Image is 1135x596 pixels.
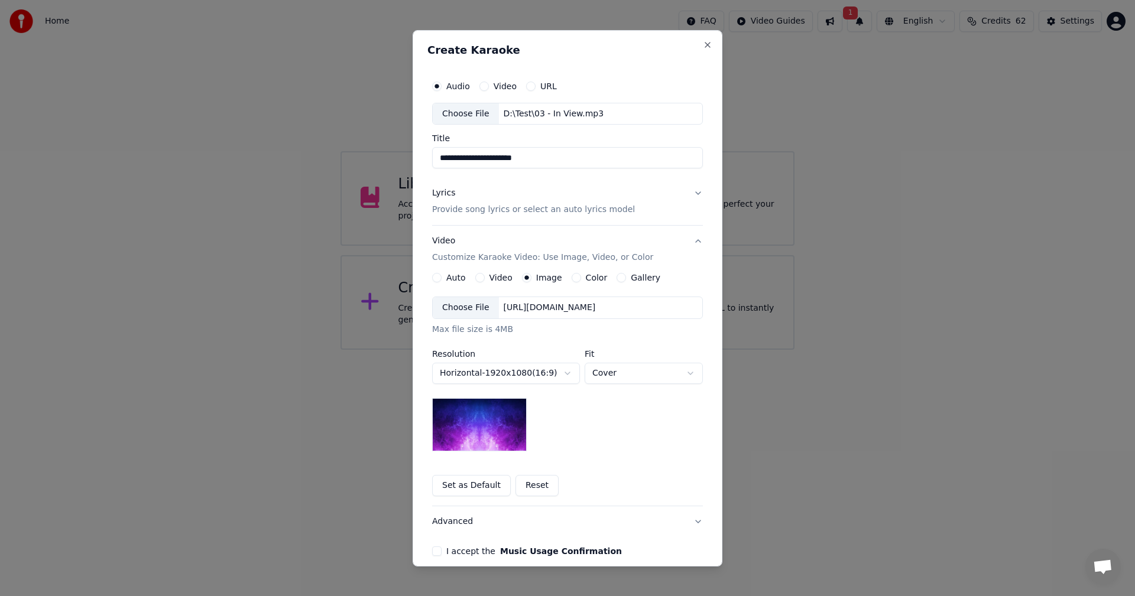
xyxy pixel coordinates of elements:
[432,273,703,506] div: VideoCustomize Karaoke Video: Use Image, Video, or Color
[446,547,622,555] label: I accept the
[585,350,703,358] label: Fit
[432,506,703,537] button: Advanced
[489,273,513,282] label: Video
[433,297,499,318] div: Choose File
[432,178,703,225] button: LyricsProvide song lyrics or select an auto lyrics model
[432,134,703,142] label: Title
[432,187,455,199] div: Lyrics
[499,108,609,119] div: D:\Test\03 - In View.mp3
[432,324,703,336] div: Max file size is 4MB
[499,302,601,314] div: [URL][DOMAIN_NAME]
[432,226,703,273] button: VideoCustomize Karaoke Video: Use Image, Video, or Color
[432,235,653,263] div: Video
[427,44,708,55] h2: Create Karaoke
[432,204,635,216] p: Provide song lyrics or select an auto lyrics model
[446,273,466,282] label: Auto
[494,82,517,90] label: Video
[536,273,562,282] label: Image
[540,82,557,90] label: URL
[432,350,580,358] label: Resolution
[433,103,499,124] div: Choose File
[432,252,653,263] p: Customize Karaoke Video: Use Image, Video, or Color
[446,82,470,90] label: Audio
[631,273,660,282] label: Gallery
[500,547,622,555] button: I accept the
[515,475,559,496] button: Reset
[432,475,511,496] button: Set as Default
[586,273,608,282] label: Color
